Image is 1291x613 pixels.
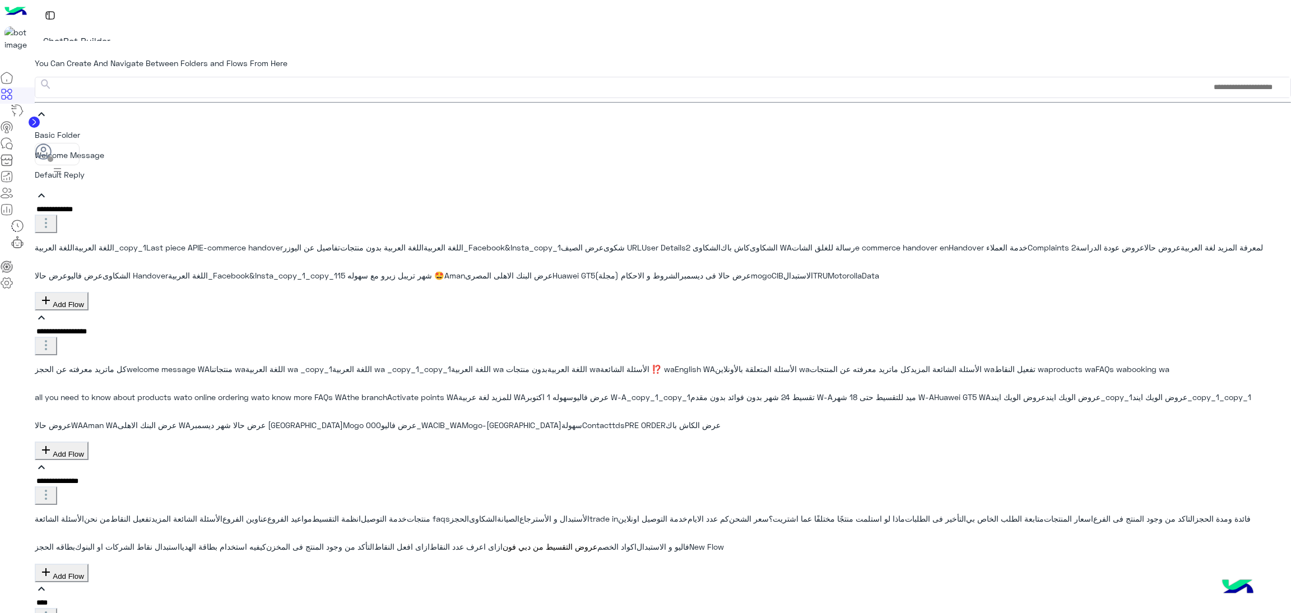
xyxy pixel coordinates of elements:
[39,565,53,579] i: add
[833,391,934,403] p: ميد للتقسيط حتى 18 شهر W-A
[813,270,828,281] p: TRU
[934,391,991,403] p: Huawei GT5 WA
[118,419,191,431] p: عرض البنك الاهلى WA
[35,564,89,582] button: addAdd Flow
[35,130,80,140] span: Basic Folder
[792,242,855,253] p: رسالة للغلق الشات
[168,270,337,281] p: اللغة العربية_Facebook&Insta_copy_1_copy_1
[450,513,469,524] p: الحجز
[343,419,381,431] p: Mogo 000
[451,363,547,375] p: اللغة العربية wa بدون منتجات
[35,189,48,202] i: keyboard_arrow_down
[35,169,1291,180] p: Default reply
[769,513,905,524] p: ماذا لو استلمت منتجًا مختلفًا عما اشتريت؟
[688,513,729,524] p: كم عدد الايام
[35,292,89,310] button: addAdd Flow
[75,242,146,253] p: اللغة العربية_copy_1
[589,513,618,524] p: trade in
[146,242,199,253] p: Last piece API
[43,34,1283,48] p: ChatBot Builder
[582,419,612,431] p: Contact
[361,513,407,524] p: خدمة التوصيل
[283,242,340,253] p: تفاصيل عن اليوزر
[83,419,118,431] p: Aman WA
[43,8,57,22] img: tab
[39,294,53,307] i: add
[210,363,245,375] p: منتجاتنا wa
[407,513,450,524] p: منتجات faqs
[855,242,949,253] p: e commerce handover en
[1028,242,1076,253] p: Complaints 2
[39,443,53,457] i: add
[1132,391,1251,403] p: عروض الويك ايند_copy_1_copy_1
[381,419,433,431] p: عرض فاليو_WA
[312,513,361,524] p: انظمة التقسيط
[433,419,462,431] p: CIB_WA
[191,419,343,431] p: عرض حالا شهر ديسمبر WA
[666,419,721,431] p: عرض الكاش باك
[637,541,689,552] p: فاليو و الاستبدال
[862,270,879,281] p: Data
[905,513,966,524] p: التأخير فى الطلبات
[151,513,222,524] p: الأسئلة الشائعة المزيد
[35,582,48,596] i: keyboard_arrow_down
[991,391,1046,403] p: عروض الويك ايند
[35,419,83,431] p: عروض حالاWA
[267,513,312,524] p: مواعيد الفروع
[35,57,1291,69] p: You Can Create And Navigate Between Folders and Flows From Here
[127,363,210,375] p: welcome message WA
[642,242,686,253] p: User Details
[783,270,813,281] p: الاستبدال
[810,363,911,375] p: كل ماتريد معرفته عن المنتجات
[347,391,387,403] p: the branch
[430,541,503,552] p: ازاى اعرف عدد النقاط
[595,270,680,281] p: الشروط و الاحكام (مجلة)
[387,391,458,403] p: Activate points WA
[750,242,792,253] p: الشكاوى WA
[35,270,67,281] p: عرض حالا
[35,363,127,375] p: كل ماتريد معرفته عن الحجز
[573,391,690,403] p: عرض فاليو W-A_copy_1_copy_1
[35,442,89,460] button: addAdd Flow
[680,270,751,281] p: عرض حالا فى ديسمبر
[772,270,783,281] p: CIB
[503,541,597,552] p: عروض التقسيط من دبي فون
[675,363,715,375] p: English WA
[1127,363,1169,375] p: booking wa
[424,242,561,253] p: اللغة العربية_Facebook&Insta_copy_1
[332,363,451,375] p: اللغة العربية wa _copy_1_copy_1
[721,242,750,253] p: كاش باك
[35,513,84,524] p: الأسئلة الشائعة
[1048,363,1095,375] p: products wa
[751,270,772,281] p: mogo
[340,242,424,253] p: اللغة العربية بدون منتجات
[35,461,48,474] i: keyboard_arrow_down
[462,419,561,431] p: Mogo-WA
[600,363,675,375] p: الأسئلة الشائعة ⁉️ wa
[949,242,1028,253] p: Handover خدمة العملاء
[497,513,519,524] p: الصيانة
[1076,242,1144,253] p: عروض عودة الدراسة
[526,391,573,403] p: سهوله 1 اكتوبر
[729,513,769,524] p: سعر الشحن
[110,513,151,524] p: تفعيل النقاط
[103,270,168,281] p: الشكاوى Handover
[199,242,283,253] p: E-commerce handover
[337,270,444,281] p: 15 شهر تريبل زيرو مع سهوله 🤩
[469,513,497,524] p: الشكاوى
[35,391,184,403] p: all you need to know about products wa
[35,149,1291,161] p: Welcome Message
[180,541,266,552] p: كيفيه استخدام بطاقة الهديا
[597,541,637,552] p: اكواد الخصم
[612,419,625,431] p: tds
[995,363,1048,375] p: تفعيل النقاط wa
[1218,568,1257,607] img: hulul-logo.png
[1046,391,1132,403] p: عروض الويك ايند_copy_1
[1093,513,1195,524] p: التاكد من وجود المنتج فى الفرع
[1144,242,1181,253] p: عروض حالا
[266,541,374,552] p: التأكد من وجود المنتج فى المخزن
[561,419,582,431] p: سهولة
[67,270,103,281] p: عرض فاليو
[1181,242,1263,253] p: لمعرفة المزيد لغة العربية
[374,541,430,552] p: ازاى افعل النقاط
